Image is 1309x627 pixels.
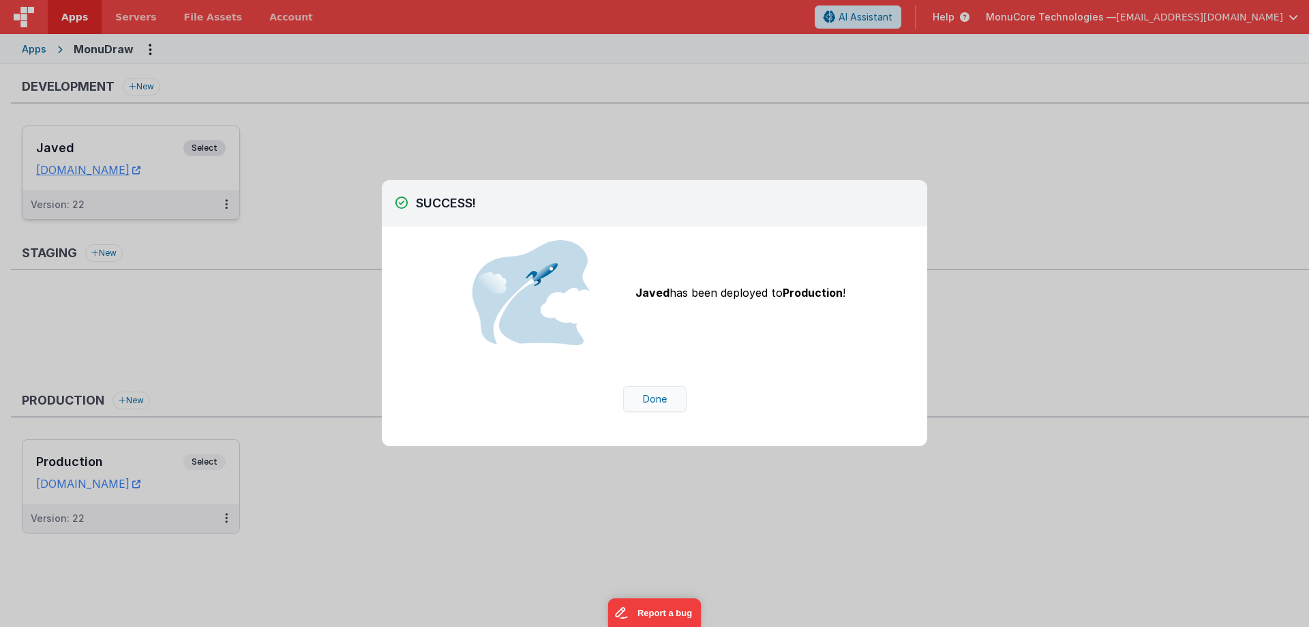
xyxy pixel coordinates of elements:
[635,285,845,301] p: has been deployed to !
[623,386,687,412] button: Done
[608,598,702,627] iframe: Marker.io feedback button
[635,286,669,300] span: Javed
[395,194,914,213] h2: SUCCESS!
[783,286,843,300] span: Production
